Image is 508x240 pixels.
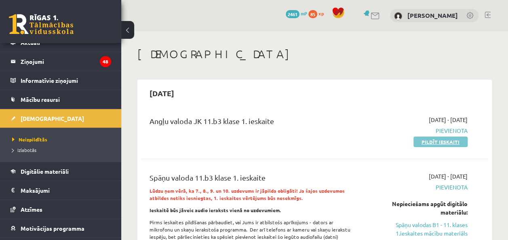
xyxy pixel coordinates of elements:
span: Neizpildītās [12,136,47,143]
span: Atzīmes [21,206,42,213]
a: Motivācijas programma [11,219,111,238]
span: Mācību resursi [21,96,60,103]
legend: Maksājumi [21,181,111,200]
span: [DATE] - [DATE] [429,116,468,124]
strong: Lūdzu ņem vērā, ka 7., 8., 9. un 10. uzdevums ir jāpilda obligāti! Ja šajos uzdevumos atbildes ne... [150,187,345,201]
span: 2461 [286,10,299,18]
a: Mācību resursi [11,90,111,109]
a: Neizpildītās [12,136,113,143]
span: Izlabotās [12,147,36,153]
span: 85 [308,10,317,18]
legend: Informatīvie ziņojumi [21,71,111,90]
a: Izlabotās [12,146,113,154]
span: Digitālie materiāli [21,168,69,175]
a: [PERSON_NAME] [407,11,458,19]
a: [DEMOGRAPHIC_DATA] [11,109,111,128]
a: Maksājumi [11,181,111,200]
a: 2461 mP [286,10,307,17]
h2: [DATE] [141,84,182,103]
a: 85 xp [308,10,328,17]
legend: Ziņojumi [21,52,111,71]
span: Pievienota [370,183,468,192]
a: Atzīmes [11,200,111,219]
img: Iļja Streļcovs [394,12,402,20]
div: Spāņu valoda 11.b3 klase 1. ieskaite [150,172,358,187]
a: Rīgas 1. Tālmācības vidusskola [9,14,74,34]
span: [DATE] - [DATE] [429,172,468,181]
h1: [DEMOGRAPHIC_DATA] [137,47,492,61]
a: Ziņojumi48 [11,52,111,71]
span: mP [301,10,307,17]
div: Nepieciešams apgūt digitālo materiālu: [370,200,468,217]
div: Angļu valoda JK 11.b3 klase 1. ieskaite [150,116,358,131]
a: Informatīvie ziņojumi [11,71,111,90]
a: Digitālie materiāli [11,162,111,181]
strong: Ieskaitē būs jāveic audio ieraksts vienā no uzdevumiem. [150,207,281,213]
a: Pildīt ieskaiti [413,137,468,147]
a: Spāņu valodas B1 - 11. klases 1.ieskaites mācību materiāls [370,221,468,238]
span: Pievienota [370,126,468,135]
span: xp [318,10,324,17]
i: 48 [100,56,111,67]
span: [DEMOGRAPHIC_DATA] [21,115,84,122]
span: Motivācijas programma [21,225,84,232]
